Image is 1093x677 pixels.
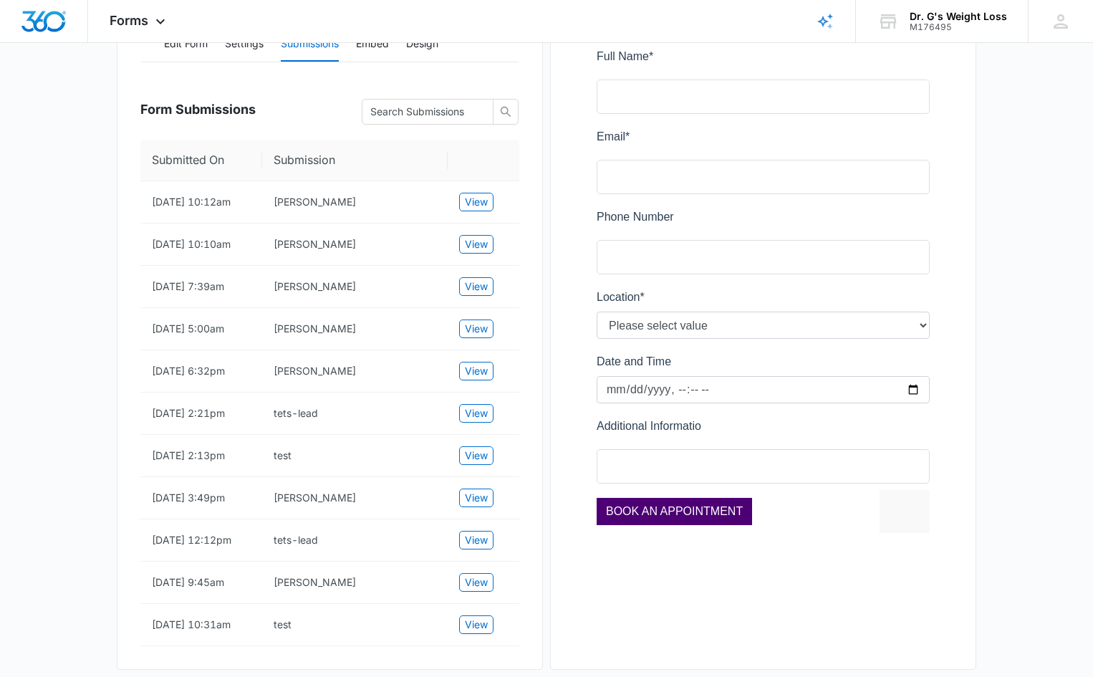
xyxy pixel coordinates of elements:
td: [DATE] 5:00am [140,308,262,350]
td: [DATE] 2:13pm [140,435,262,477]
span: View [465,321,488,337]
button: View [459,277,493,296]
span: View [465,279,488,294]
td: Patricia [262,562,448,604]
div: account id [910,22,1007,32]
div: account name [910,11,1007,22]
button: View [459,573,493,592]
span: View [465,363,488,379]
td: Karuri Munene [262,181,448,224]
span: BOOK AN APPOINTMENT [9,457,146,469]
td: test [262,604,448,646]
td: test [262,435,448,477]
button: View [459,362,493,380]
th: Submission [262,140,448,181]
button: View [459,531,493,549]
td: Juan A. Madruga [262,308,448,350]
button: Edit Form [164,27,208,62]
span: View [465,236,488,252]
td: Martha Benoit [262,266,448,308]
td: [DATE] 10:31am [140,604,262,646]
iframe: reCAPTCHA [283,442,466,485]
span: Form Submissions [140,100,256,119]
td: tets-lead [262,393,448,435]
span: View [465,490,488,506]
td: [DATE] 10:12am [140,181,262,224]
span: View [465,405,488,421]
button: View [459,404,493,423]
span: View [465,617,488,633]
span: View [465,575,488,590]
button: View [459,615,493,634]
button: Settings [225,27,264,62]
td: [DATE] 10:10am [140,224,262,266]
td: tets-lead [262,519,448,562]
input: Search Submissions [370,104,473,120]
td: Karuri Munene [262,224,448,266]
td: [DATE] 9:45am [140,562,262,604]
button: Submissions [281,27,339,62]
span: Submitted On [152,151,240,169]
td: [DATE] 3:49pm [140,477,262,519]
button: View [459,320,493,338]
td: [DATE] 6:32pm [140,350,262,393]
button: View [459,193,493,211]
span: Forms [110,13,148,28]
span: search [493,106,518,117]
span: View [465,532,488,548]
button: View [459,235,493,254]
td: [DATE] 12:12pm [140,519,262,562]
span: View [465,194,488,210]
td: [DATE] 7:39am [140,266,262,308]
button: View [459,446,493,465]
span: View [465,448,488,464]
button: View [459,489,493,507]
button: Design [406,27,438,62]
td: [DATE] 2:21pm [140,393,262,435]
button: Embed [356,27,389,62]
td: Kathleen Butler [262,350,448,393]
td: Laurie perry [262,477,448,519]
th: Submitted On [140,140,262,181]
button: search [493,99,519,125]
